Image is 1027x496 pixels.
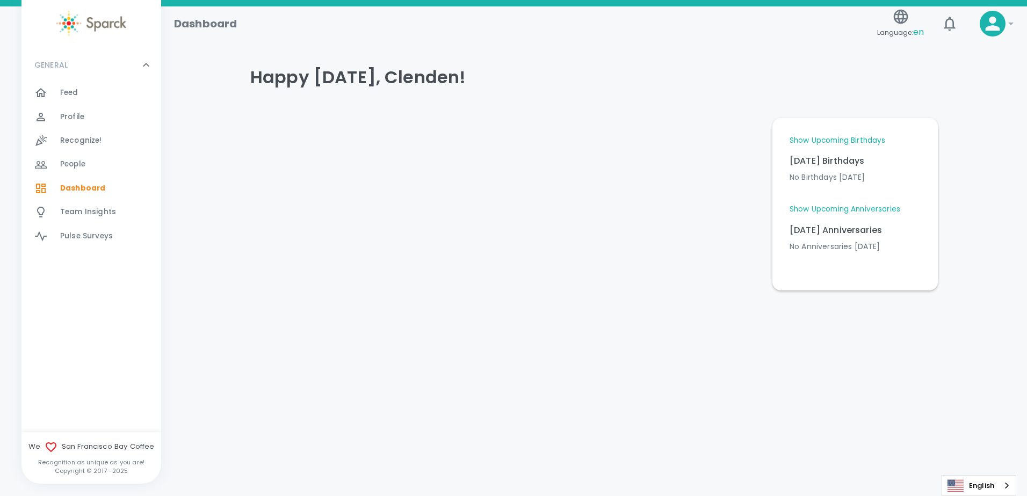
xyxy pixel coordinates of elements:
div: Language [942,475,1016,496]
aside: Language selected: English [942,475,1016,496]
span: Dashboard [60,183,105,194]
div: GENERAL [21,81,161,252]
span: Pulse Surveys [60,231,113,242]
p: Copyright © 2017 - 2025 [21,466,161,475]
h1: Dashboard [174,15,237,32]
span: We San Francisco Bay Coffee [21,441,161,454]
p: GENERAL [34,60,68,70]
a: Pulse Surveys [21,224,161,248]
p: [DATE] Anniversaries [790,224,921,237]
span: Team Insights [60,207,116,217]
a: Recognize! [21,129,161,152]
a: Show Upcoming Birthdays [790,135,885,146]
a: Team Insights [21,200,161,224]
a: Dashboard [21,177,161,200]
a: English [942,476,1016,495]
span: Recognize! [60,135,102,146]
span: Profile [60,112,84,122]
a: Profile [21,105,161,129]
p: No Birthdays [DATE] [790,172,921,183]
p: No Anniversaries [DATE] [790,241,921,252]
p: Recognition as unique as you are! [21,458,161,466]
span: Feed [60,87,78,98]
a: Sparck logo [21,11,161,36]
div: GENERAL [21,49,161,81]
a: Show Upcoming Anniversaries [790,204,900,215]
a: People [21,152,161,176]
p: [DATE] Birthdays [790,155,921,167]
a: Feed [21,81,161,105]
span: en [913,26,924,38]
span: Language: [877,25,924,40]
img: Sparck logo [56,11,126,36]
span: People [60,159,85,170]
h4: Happy [DATE], Clenden! [250,67,938,88]
button: Language:en [873,5,928,43]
